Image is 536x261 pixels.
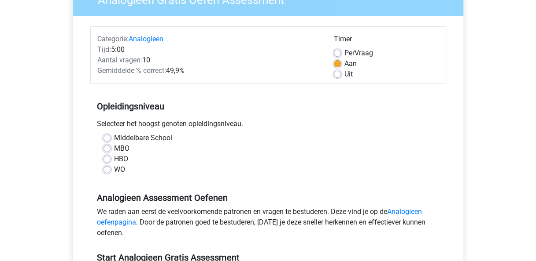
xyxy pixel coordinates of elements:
div: Timer [334,34,439,48]
label: MBO [114,143,129,154]
div: 49,9% [91,65,327,76]
h5: Analogieen Assessment Oefenen [97,192,440,203]
div: We raden aan eerst de veelvoorkomende patronen en vragen te bestuderen. Deze vind je op de . Door... [90,207,446,242]
a: Analogieen [129,35,163,43]
h5: Opleidingsniveau [97,98,440,115]
div: Selecteer het hoogst genoten opleidingsniveau. [90,119,446,133]
div: 10 [91,55,327,65]
label: Uit [344,69,353,80]
span: Categorie: [97,35,129,43]
label: Aan [344,58,357,69]
span: Gemiddelde % correct: [97,66,166,75]
span: Tijd: [97,45,111,54]
label: WO [114,164,125,175]
label: Vraag [344,48,373,58]
span: Aantal vragen: [97,56,142,64]
label: HBO [114,154,128,164]
span: Per [344,49,355,57]
div: 5:00 [91,44,327,55]
label: Middelbare School [114,133,172,143]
